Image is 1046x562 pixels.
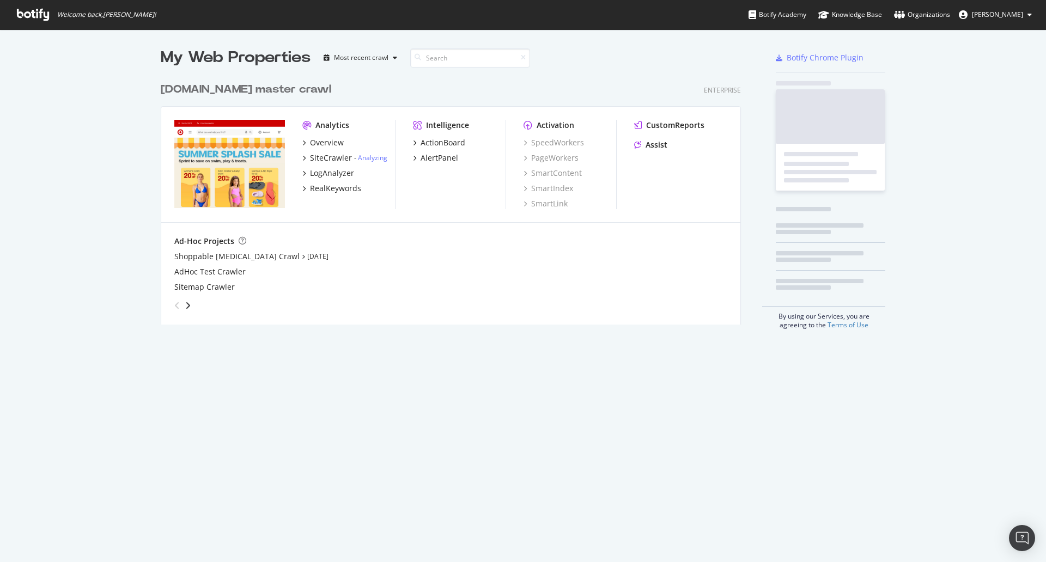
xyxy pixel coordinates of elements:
button: Most recent crawl [319,49,402,66]
div: Ad-Hoc Projects [174,236,234,247]
a: CustomReports [634,120,704,131]
div: SiteCrawler [310,152,352,163]
a: AdHoc Test Crawler [174,266,246,277]
a: Sitemap Crawler [174,282,235,292]
div: Most recent crawl [334,54,388,61]
div: angle-left [170,297,184,314]
div: Overview [310,137,344,148]
div: angle-right [184,300,192,311]
a: [DATE] [307,252,329,261]
div: Botify Academy [749,9,806,20]
a: AlertPanel [413,152,458,163]
div: ActionBoard [421,137,465,148]
span: Welcome back, [PERSON_NAME] ! [57,10,156,19]
div: CustomReports [646,120,704,131]
a: SmartLink [524,198,568,209]
a: SmartIndex [524,183,573,194]
a: Analyzing [358,153,387,162]
a: ActionBoard [413,137,465,148]
a: Shoppable [MEDICAL_DATA] Crawl [174,251,300,262]
a: Overview [302,137,344,148]
div: Organizations [894,9,950,20]
a: SmartContent [524,168,582,179]
a: Terms of Use [828,320,868,329]
a: [DOMAIN_NAME] master crawl [161,82,336,97]
input: Search [410,48,530,68]
a: RealKeywords [302,183,361,194]
div: LogAnalyzer [310,168,354,179]
div: [DOMAIN_NAME] master crawl [161,82,331,97]
div: grid [161,69,750,325]
button: [PERSON_NAME] [950,6,1041,23]
div: Intelligence [426,120,469,131]
div: RealKeywords [310,183,361,194]
img: www.target.com [174,120,285,208]
div: Open Intercom Messenger [1009,525,1035,551]
div: By using our Services, you are agreeing to the [762,306,885,329]
a: Botify Chrome Plugin [776,52,863,63]
div: AlertPanel [421,152,458,163]
div: Botify Chrome Plugin [787,52,863,63]
a: LogAnalyzer [302,168,354,179]
div: - [354,153,387,162]
a: PageWorkers [524,152,579,163]
div: Analytics [315,120,349,131]
span: Deekshika Singh [972,10,1023,19]
div: Assist [646,139,667,150]
a: SiteCrawler- Analyzing [302,152,387,163]
div: Enterprise [704,85,741,95]
div: Activation [537,120,574,131]
a: Assist [634,139,667,150]
div: My Web Properties [161,47,311,69]
a: SpeedWorkers [524,137,584,148]
div: Knowledge Base [818,9,882,20]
